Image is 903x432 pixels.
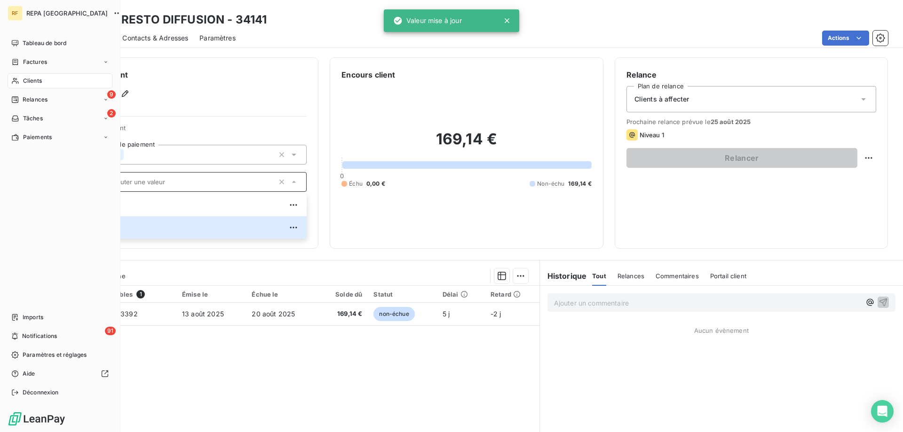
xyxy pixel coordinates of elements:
[568,180,591,188] span: 169,14 €
[8,411,66,426] img: Logo LeanPay
[23,369,35,378] span: Aide
[537,180,564,188] span: Non-échu
[23,114,43,123] span: Tâches
[340,172,344,180] span: 0
[107,90,116,99] span: 9
[349,180,363,188] span: Échu
[124,150,131,159] input: Ajouter une valeur
[105,327,116,335] span: 91
[136,290,145,298] span: 1
[23,77,42,85] span: Clients
[366,180,385,188] span: 0,00 €
[22,332,57,340] span: Notifications
[107,109,116,118] span: 2
[252,291,312,298] div: Échue le
[23,133,52,141] span: Paiements
[618,272,644,280] span: Relances
[373,307,414,321] span: non-échue
[8,36,112,51] a: Tableau de bord
[694,327,749,334] span: Aucun évènement
[656,272,699,280] span: Commentaires
[822,31,869,46] button: Actions
[373,291,431,298] div: Statut
[23,39,66,47] span: Tableau de bord
[640,131,664,139] span: Niveau 1
[8,6,23,21] div: RF
[182,310,224,318] span: 13 août 2025
[491,291,534,298] div: Retard
[626,69,876,80] h6: Relance
[83,11,267,28] h3: EQUIP RESTO DIFFUSION - 34141
[592,272,606,280] span: Tout
[23,58,47,66] span: Factures
[443,291,479,298] div: Délai
[341,130,591,158] h2: 169,14 €
[626,118,876,126] span: Prochaine relance prévue le
[26,9,108,17] span: REPA [GEOGRAPHIC_DATA]
[199,33,236,43] span: Paramètres
[8,73,112,88] a: Clients
[74,290,171,298] div: Pièces comptables
[76,124,307,137] span: Propriétés Client
[626,148,857,168] button: Relancer
[57,69,307,80] h6: Informations client
[8,310,112,325] a: Imports
[710,272,746,280] span: Portail client
[341,69,395,80] h6: Encours client
[540,270,587,282] h6: Historique
[634,94,689,104] span: Clients à affecter
[711,118,751,126] span: 25 août 2025
[23,388,59,397] span: Déconnexion
[23,95,48,104] span: Relances
[122,33,188,43] span: Contacts & Adresses
[491,310,501,318] span: -2 j
[8,55,112,70] a: Factures
[107,178,274,186] input: Ajouter une valeur
[324,291,363,298] div: Solde dû
[8,366,112,381] a: Aide
[393,12,462,29] div: Valeur mise à jour
[8,111,112,126] a: 2Tâches
[252,310,295,318] span: 20 août 2025
[23,351,87,359] span: Paramètres et réglages
[324,309,363,319] span: 169,14 €
[443,310,450,318] span: 5 j
[8,92,112,107] a: 9Relances
[8,347,112,362] a: Paramètres et réglages
[182,291,240,298] div: Émise le
[8,130,112,145] a: Paiements
[871,400,894,423] div: Open Intercom Messenger
[23,313,43,322] span: Imports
